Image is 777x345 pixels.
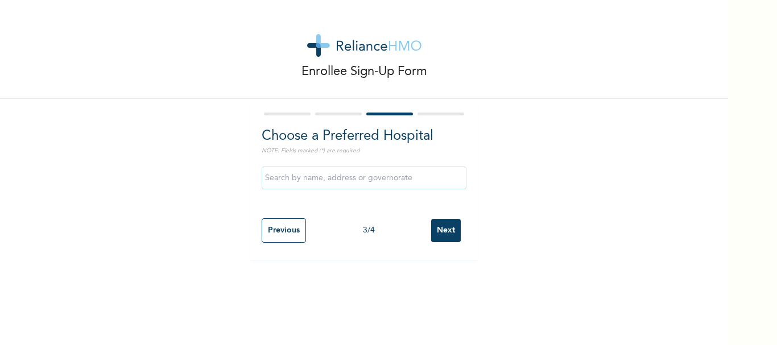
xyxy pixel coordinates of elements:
h2: Choose a Preferred Hospital [262,126,466,147]
p: Enrollee Sign-Up Form [301,63,427,81]
div: 3 / 4 [306,225,431,236]
input: Next [431,219,461,242]
input: Previous [262,218,306,243]
p: NOTE: Fields marked (*) are required [262,147,466,155]
img: logo [307,34,421,57]
input: Search by name, address or governorate [262,167,466,189]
